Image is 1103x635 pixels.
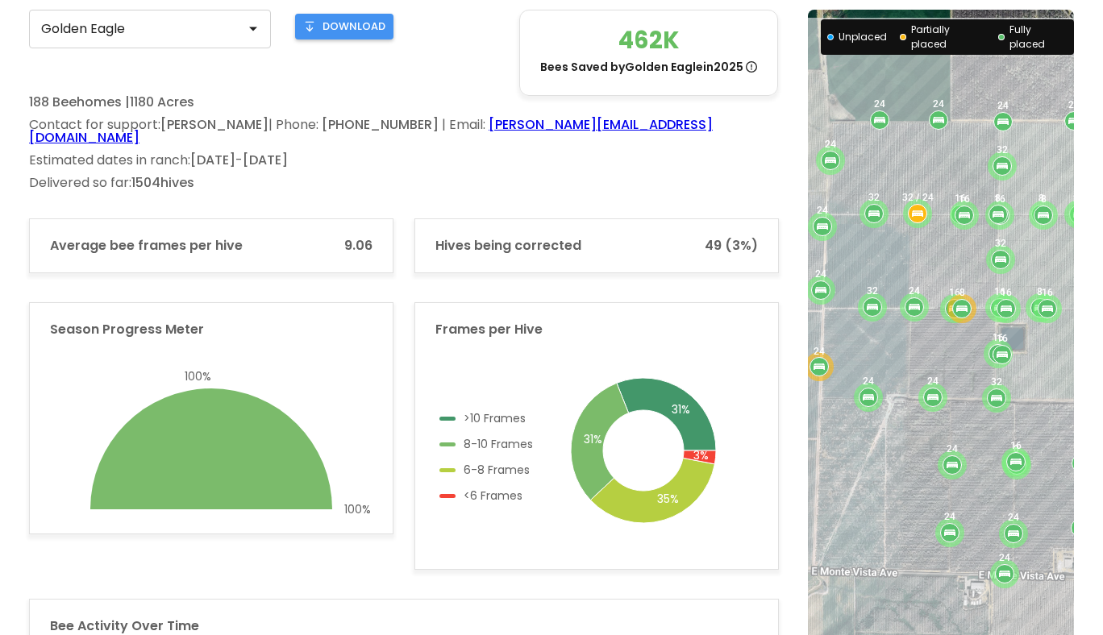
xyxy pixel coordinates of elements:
[1008,512,1019,523] div: 24
[323,19,385,35] span: download
[814,345,825,356] div: 24
[927,376,939,387] div: 24
[827,30,887,44] div: Unplaced
[29,96,779,109] p: 188 Beehomes | 1180 Acres
[50,323,373,352] h3: Season Progress Meter
[995,193,1001,204] div: 8
[1042,287,1053,298] div: 16
[999,552,1010,563] div: 24
[439,413,533,424] li: > 10 Frames
[994,193,1005,204] div: 16
[909,285,920,297] div: 24
[995,237,1006,248] div: 32
[959,193,970,204] div: 16
[29,176,779,189] div: Delivered so far:
[1037,285,1043,297] div: 8
[435,323,758,352] h3: Frames per Hive
[29,154,779,167] div: Estimated dates in ranch: -
[815,268,826,279] div: 24
[657,491,679,507] tspan: 35%
[131,173,194,192] span: 1504 hives
[295,14,393,39] button: download
[50,239,243,252] h3: Average bee frames per hive
[190,151,235,169] span: [DATE]
[947,443,958,454] div: 24
[439,438,533,450] li: 8-10 Frames
[1038,193,1044,204] div: 8
[868,192,880,203] div: 32
[584,431,602,447] tspan: 31%
[1010,440,1022,451] div: 16
[959,287,965,298] div: 8
[344,501,371,517] tspan: 100%
[1041,193,1047,204] div: 8
[994,286,1005,297] div: 16
[949,287,960,298] div: 16
[997,99,1009,110] div: 24
[825,139,836,150] div: 24
[160,115,268,134] span: [PERSON_NAME]
[29,115,713,147] a: [PERSON_NAME][EMAIL_ADDRESS][DOMAIN_NAME]
[322,115,439,134] span: [PHONE_NUMBER]
[439,464,533,475] li: 6-8 Frames
[540,59,757,75] div: Bees Saved by Golden Eagle in 2025
[817,204,828,215] div: 24
[618,31,680,51] h2: 462K
[1068,99,1080,110] div: 24
[902,192,934,203] div: 32 / 24
[900,23,985,52] div: Partially placed
[955,193,966,204] div: 16
[933,98,944,110] div: 24
[672,401,690,417] tspan: 31%
[344,239,373,252] h3: 9.06
[29,118,779,144] div: Contact for support: | Phone: | Email:
[41,19,246,39] div: Golden Eagle
[867,284,878,296] div: 32
[243,151,288,169] span: [DATE]
[1073,193,1084,204] div: 24
[863,376,874,387] div: 24
[991,376,1002,388] div: 32
[944,511,955,522] div: 24
[705,239,758,252] h3: 49 (3%)
[874,98,885,109] div: 24
[693,447,709,463] tspan: 3%
[997,143,1008,155] div: 32
[997,333,1008,344] div: 16
[993,332,1004,343] div: 16
[998,23,1068,52] div: Fully placed
[185,368,211,384] tspan: 100%
[435,239,581,252] h3: Hives being corrected
[1001,286,1012,297] div: 16
[439,490,533,501] li: < 6 Frames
